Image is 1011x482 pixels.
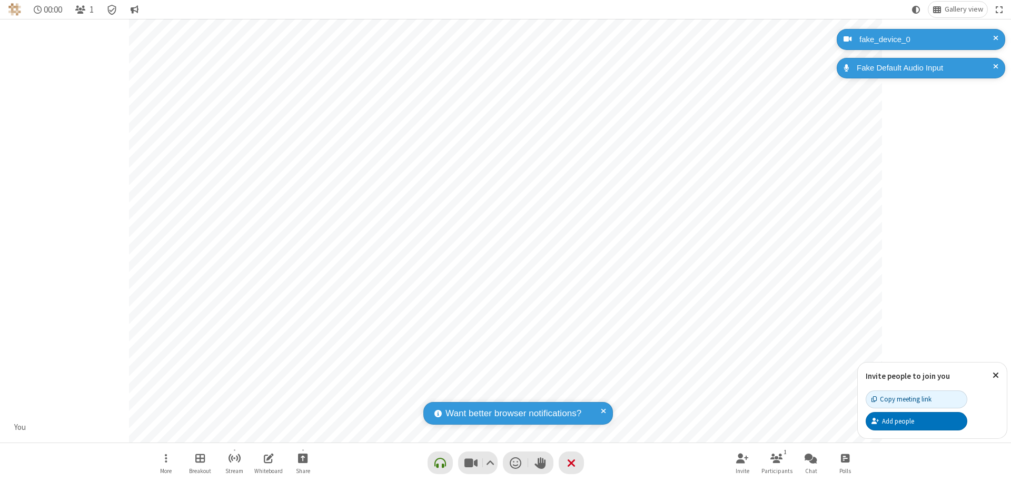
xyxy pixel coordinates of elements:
[184,448,216,478] button: Manage Breakout Rooms
[428,451,453,474] button: Connect your audio
[727,448,758,478] button: Invite participants (⌘+Shift+I)
[102,2,122,17] div: Meeting details Encryption enabled
[29,2,67,17] div: Timer
[71,2,98,17] button: Open participant list
[559,451,584,474] button: End or leave meeting
[829,448,861,478] button: Open poll
[296,468,310,474] span: Share
[189,468,211,474] span: Breakout
[853,62,997,74] div: Fake Default Audio Input
[287,448,319,478] button: Start sharing
[839,468,851,474] span: Polls
[503,451,528,474] button: Send a reaction
[254,468,283,474] span: Whiteboard
[528,451,553,474] button: Raise hand
[160,468,172,474] span: More
[761,448,792,478] button: Open participant list
[945,5,983,14] span: Gallery view
[219,448,250,478] button: Start streaming
[458,451,498,474] button: Stop video (⌘+Shift+V)
[866,412,967,430] button: Add people
[985,363,1007,388] button: Close popover
[856,34,997,46] div: fake_device_0
[928,2,987,17] button: Change layout
[866,371,950,381] label: Invite people to join you
[866,390,967,408] button: Copy meeting link
[795,448,827,478] button: Open chat
[736,468,749,474] span: Invite
[150,448,182,478] button: Open menu
[8,3,21,16] img: QA Selenium DO NOT DELETE OR CHANGE
[871,394,931,404] div: Copy meeting link
[908,2,925,17] button: Using system theme
[445,407,581,420] span: Want better browser notifications?
[992,2,1007,17] button: Fullscreen
[483,451,497,474] button: Video setting
[253,448,284,478] button: Open shared whiteboard
[805,468,817,474] span: Chat
[44,5,62,15] span: 00:00
[126,2,143,17] button: Conversation
[90,5,94,15] span: 1
[225,468,243,474] span: Stream
[781,447,790,457] div: 1
[11,421,30,434] div: You
[761,468,792,474] span: Participants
